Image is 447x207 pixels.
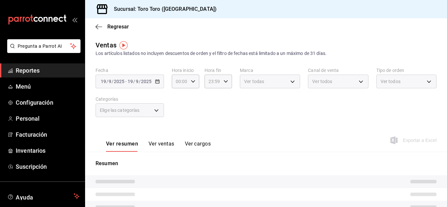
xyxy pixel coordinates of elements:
[96,50,437,57] div: Los artículos listados no incluyen descuentos de orden y el filtro de fechas está limitado a un m...
[106,79,108,84] span: /
[18,43,70,50] span: Pregunta a Parrot AI
[244,78,264,85] span: Ver todas
[106,141,211,152] div: navigation tabs
[96,160,437,167] p: Resumen
[16,66,80,75] span: Reportes
[205,68,232,73] label: Hora fin
[16,98,80,107] span: Configuración
[96,40,116,50] div: Ventas
[119,41,128,49] img: Tooltip marker
[127,79,133,84] input: --
[240,68,300,73] label: Marca
[125,79,127,84] span: -
[16,114,80,123] span: Personal
[312,78,332,85] span: Ver todos
[139,79,141,84] span: /
[114,79,125,84] input: ----
[185,141,211,152] button: Ver cargos
[149,141,174,152] button: Ver ventas
[72,17,77,22] button: open_drawer_menu
[100,107,140,113] span: Elige las categorías
[135,79,139,84] input: --
[5,47,80,54] a: Pregunta a Parrot AI
[141,79,152,84] input: ----
[16,130,80,139] span: Facturación
[381,78,401,85] span: Ver todos
[16,162,80,171] span: Suscripción
[96,68,164,73] label: Fecha
[16,146,80,155] span: Inventarios
[16,192,71,200] span: Ayuda
[133,79,135,84] span: /
[16,82,80,91] span: Menú
[96,97,164,101] label: Categorías
[108,79,112,84] input: --
[107,24,129,30] span: Regresar
[106,141,138,152] button: Ver resumen
[96,24,129,30] button: Regresar
[109,5,217,13] h3: Sucursal: Toro Toro ([GEOGRAPHIC_DATA])
[112,79,114,84] span: /
[100,79,106,84] input: --
[308,68,368,73] label: Canal de venta
[172,68,199,73] label: Hora inicio
[7,39,80,53] button: Pregunta a Parrot AI
[376,68,437,73] label: Tipo de orden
